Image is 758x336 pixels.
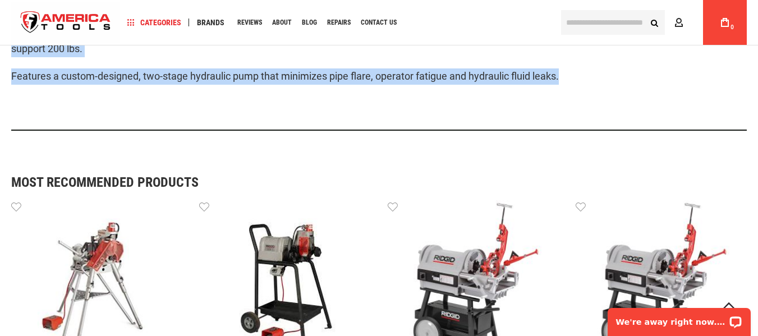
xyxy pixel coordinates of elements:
a: Reviews [232,15,267,30]
iframe: LiveChat chat widget [600,301,758,336]
a: Blog [297,15,322,30]
a: Brands [192,15,229,30]
a: About [267,15,297,30]
p: Features a custom-designed, two-stage hydraulic pump that minimizes pipe flare, operator fatigue ... [11,68,747,85]
a: store logo [11,2,120,44]
span: Reviews [237,19,262,26]
a: Categories [122,15,186,30]
span: Brands [197,19,224,26]
span: Contact Us [361,19,397,26]
a: Repairs [322,15,356,30]
span: About [272,19,292,26]
a: Contact Us [356,15,402,30]
span: Blog [302,19,317,26]
span: Repairs [327,19,351,26]
span: Categories [127,19,181,26]
strong: Most Recommended Products [11,176,708,189]
img: America Tools [11,2,120,44]
button: Search [644,12,665,33]
span: 0 [731,24,734,30]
